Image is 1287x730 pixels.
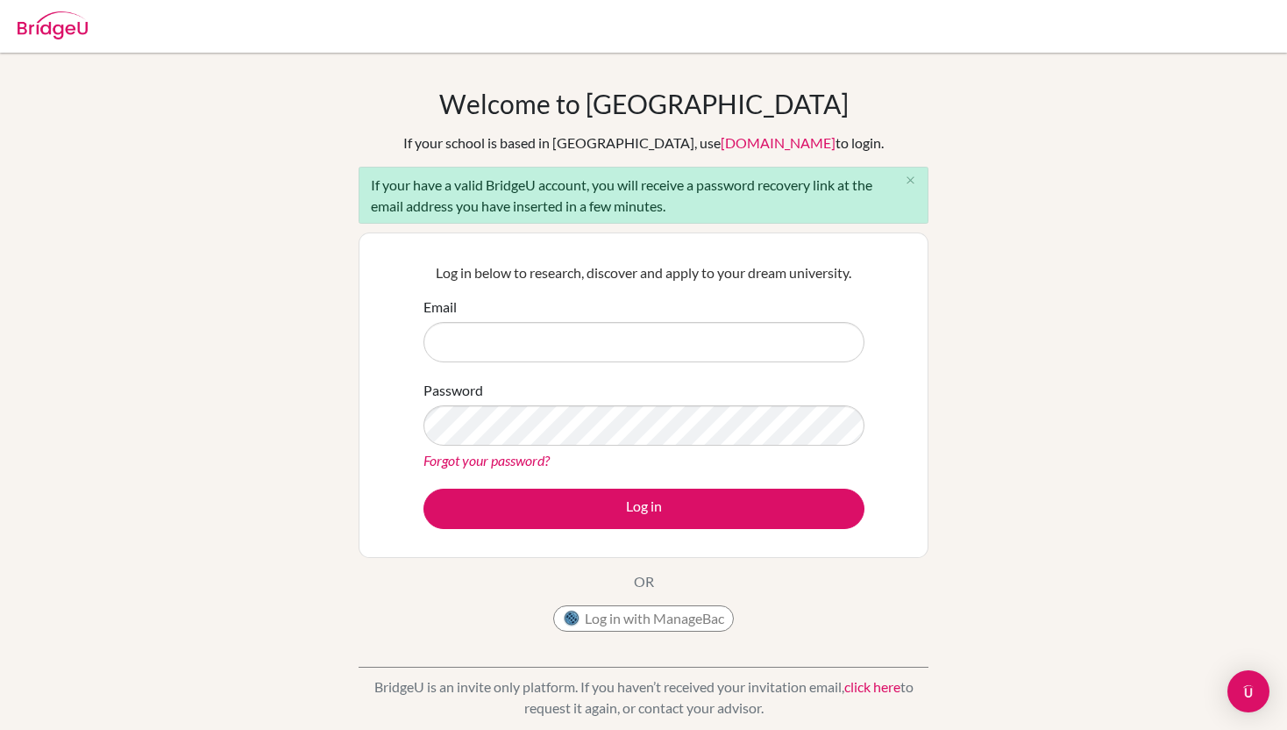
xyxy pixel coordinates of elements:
i: close [904,174,917,187]
img: Bridge-U [18,11,88,39]
button: Log in with ManageBac [553,605,734,632]
a: [DOMAIN_NAME] [721,134,835,151]
p: Log in below to research, discover and apply to your dream university. [423,262,864,283]
button: Log in [423,489,864,529]
h1: Welcome to [GEOGRAPHIC_DATA] [439,88,849,119]
div: Open Intercom Messenger [1227,670,1269,712]
button: Close [892,168,928,194]
label: Email [423,297,457,318]
p: BridgeU is an invite only platform. If you haven’t received your invitation email, to request it ... [359,676,928,719]
a: click here [844,678,900,695]
label: Password [423,380,483,401]
a: Forgot your password? [423,452,550,469]
p: OR [634,571,654,592]
div: If your school is based in [GEOGRAPHIC_DATA], use to login. [403,132,884,154]
div: If your have a valid BridgeU account, you will receive a password recovery link at the email addr... [359,167,928,224]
